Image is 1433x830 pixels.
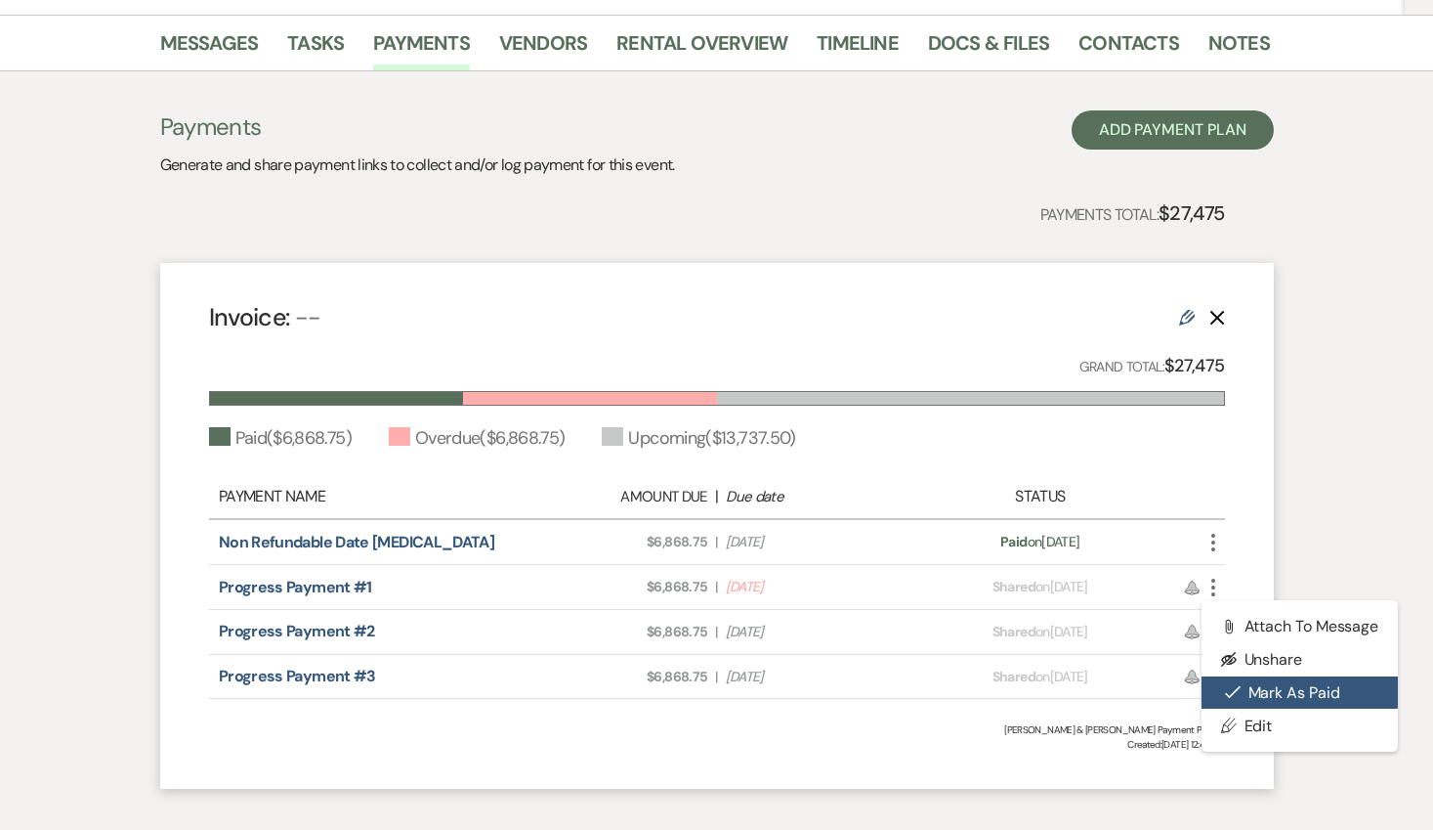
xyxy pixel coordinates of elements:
[992,623,1035,640] span: Shared
[726,622,906,642] span: [DATE]
[219,621,375,641] a: Progress Payment #2
[160,110,675,144] h3: Payments
[209,300,321,334] h4: Invoice:
[1201,677,1399,710] button: Mark as Paid
[726,577,906,597] span: [DATE]
[518,485,916,508] div: |
[915,667,1164,687] div: on [DATE]
[915,485,1164,508] div: Status
[219,532,494,552] a: Non Refundable Date [MEDICAL_DATA]
[992,578,1035,595] span: Shared
[726,667,906,687] span: [DATE]
[295,301,321,333] span: --
[602,425,795,452] div: Upcoming ( $13,737.50 )
[1040,197,1225,229] p: Payments Total:
[499,27,587,70] a: Vendors
[915,622,1164,642] div: on [DATE]
[915,532,1164,552] div: on [DATE]
[992,668,1035,685] span: Shared
[616,27,787,70] a: Rental Overview
[209,722,1225,737] div: [PERSON_NAME] & [PERSON_NAME] Payment Plan #1
[160,27,259,70] a: Messages
[527,577,707,597] span: $6,868.75
[1164,354,1225,377] strong: $27,475
[209,425,352,452] div: Paid ( $6,868.75 )
[1201,610,1399,643] button: Attach to Message
[219,577,372,597] a: Progress Payment #1
[715,622,717,642] span: |
[715,577,717,597] span: |
[726,486,906,508] div: Due date
[1079,352,1225,380] p: Grand Total:
[1201,709,1399,742] a: Edit
[1208,27,1270,70] a: Notes
[726,532,906,552] span: [DATE]
[527,622,707,642] span: $6,868.75
[527,532,707,552] span: $6,868.75
[1072,110,1274,150] button: Add Payment Plan
[160,153,675,178] p: Generate and share payment links to collect and/or log payment for this event.
[219,485,518,508] div: Payment Name
[1078,27,1179,70] a: Contacts
[715,667,717,687] span: |
[817,27,899,70] a: Timeline
[209,737,1225,752] span: Created: [DATE] 12:48 PM
[373,27,470,70] a: Payments
[389,425,566,452] div: Overdue ( $6,868.75 )
[287,27,344,70] a: Tasks
[1159,200,1225,226] strong: $27,475
[1000,533,1027,550] span: Paid
[1201,643,1399,677] button: Unshare
[915,577,1164,597] div: on [DATE]
[928,27,1049,70] a: Docs & Files
[715,532,717,552] span: |
[527,667,707,687] span: $6,868.75
[219,666,376,686] a: Progress Payment #3
[527,486,707,508] div: Amount Due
